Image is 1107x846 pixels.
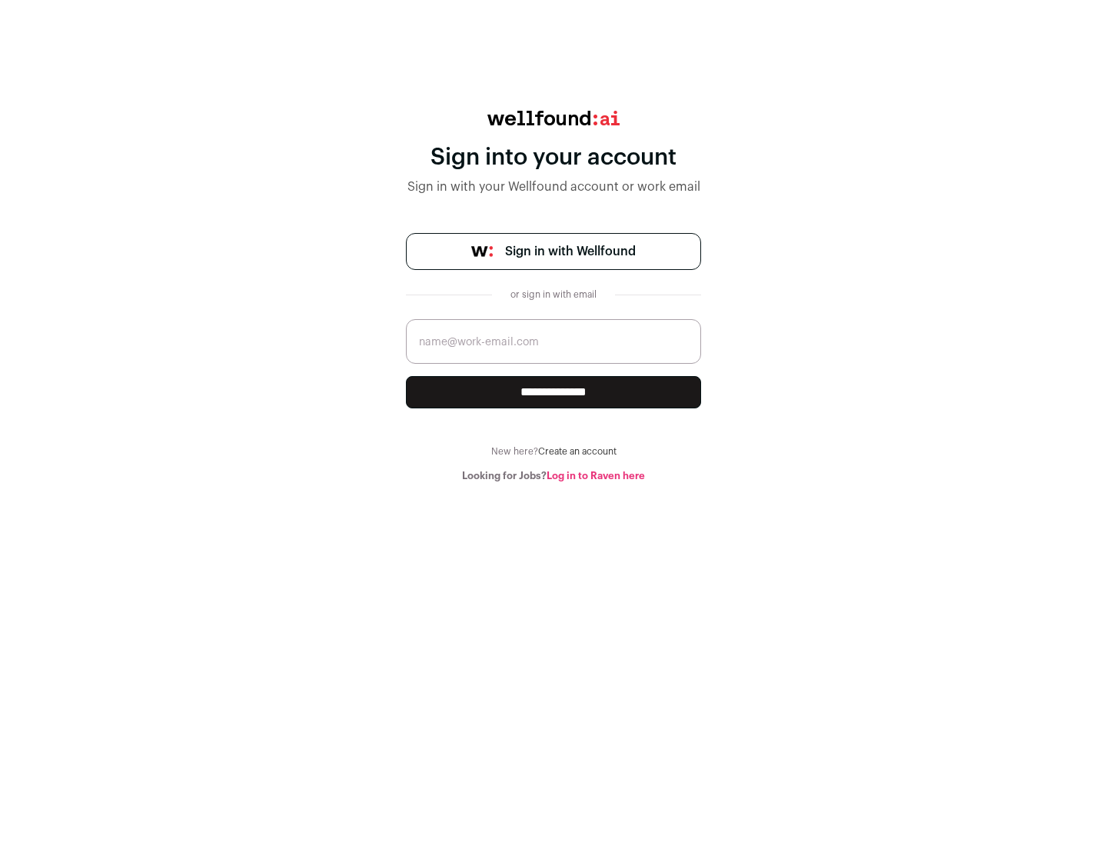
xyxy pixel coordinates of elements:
[505,242,636,261] span: Sign in with Wellfound
[406,144,701,172] div: Sign into your account
[406,445,701,458] div: New here?
[547,471,645,481] a: Log in to Raven here
[406,470,701,482] div: Looking for Jobs?
[487,111,620,125] img: wellfound:ai
[406,178,701,196] div: Sign in with your Wellfound account or work email
[538,447,617,456] a: Create an account
[406,319,701,364] input: name@work-email.com
[406,233,701,270] a: Sign in with Wellfound
[471,246,493,257] img: wellfound-symbol-flush-black-fb3c872781a75f747ccb3a119075da62bfe97bd399995f84a933054e44a575c4.png
[504,288,603,301] div: or sign in with email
